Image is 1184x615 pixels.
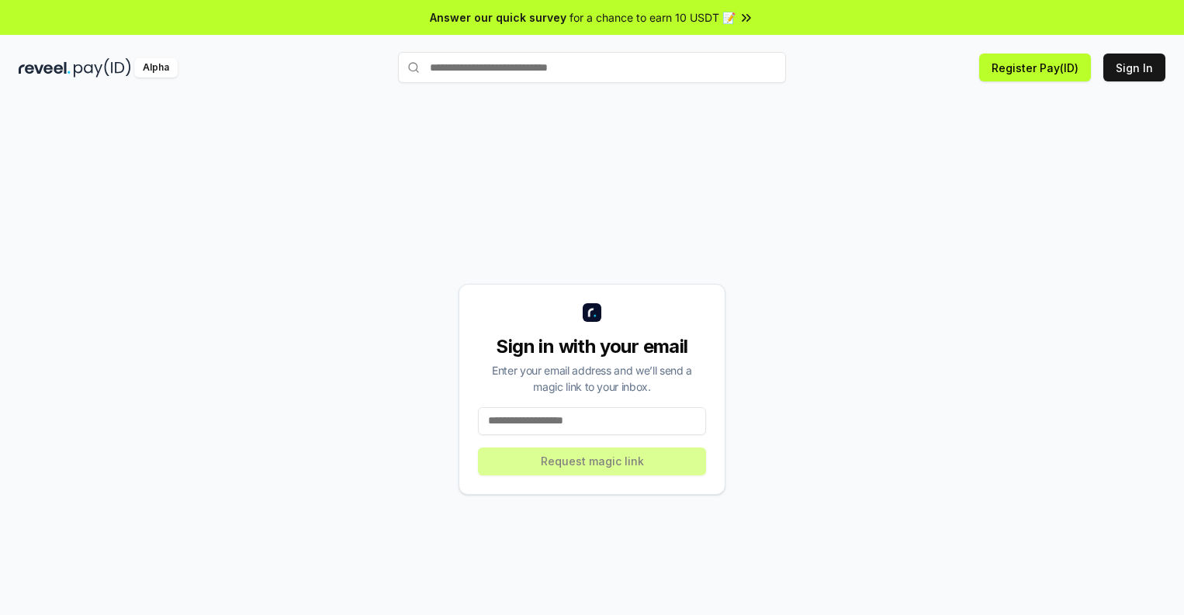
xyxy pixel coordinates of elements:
div: Enter your email address and we’ll send a magic link to your inbox. [478,362,706,395]
button: Register Pay(ID) [979,54,1091,81]
img: logo_small [583,303,601,322]
img: reveel_dark [19,58,71,78]
div: Sign in with your email [478,334,706,359]
span: Answer our quick survey [430,9,566,26]
div: Alpha [134,58,178,78]
span: for a chance to earn 10 USDT 📝 [569,9,736,26]
button: Sign In [1103,54,1165,81]
img: pay_id [74,58,131,78]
